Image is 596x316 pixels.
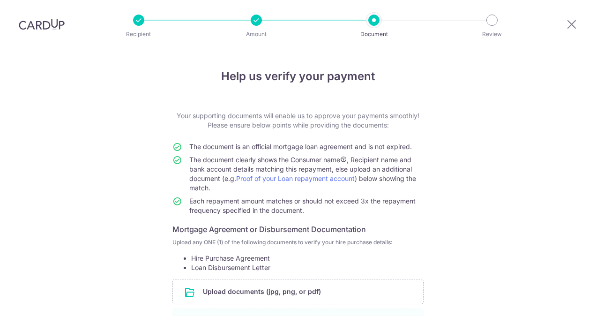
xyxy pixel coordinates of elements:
p: Review [457,30,527,39]
p: Document [339,30,409,39]
li: Loan Disbursement Letter [191,263,424,272]
img: CardUp [19,19,65,30]
p: Recipient [104,30,173,39]
p: Your supporting documents will enable us to approve your payments smoothly! Please ensure below p... [172,111,424,130]
span: The document clearly shows the Consumer name , Recipient name and bank account details matching t... [189,156,416,192]
h6: Mortgage Agreement or Disbursement Documentation [172,224,424,235]
p: Upload any ONE (1) of the following documents to verify your hire purchase details: [172,239,424,246]
h4: Help us verify your payment [172,68,424,85]
span: Each repayment amount matches or should not exceed 3x the repayment frequency specified in the do... [189,197,416,214]
span: The document is an official mortgage loan agreement and is not expired. [189,143,412,150]
li: Hire Purchase Agreement [191,254,424,263]
a: Proof of your Loan repayment account [236,174,355,182]
div: Upload documents (jpg, png, or pdf) [172,279,424,304]
p: Amount [222,30,291,39]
